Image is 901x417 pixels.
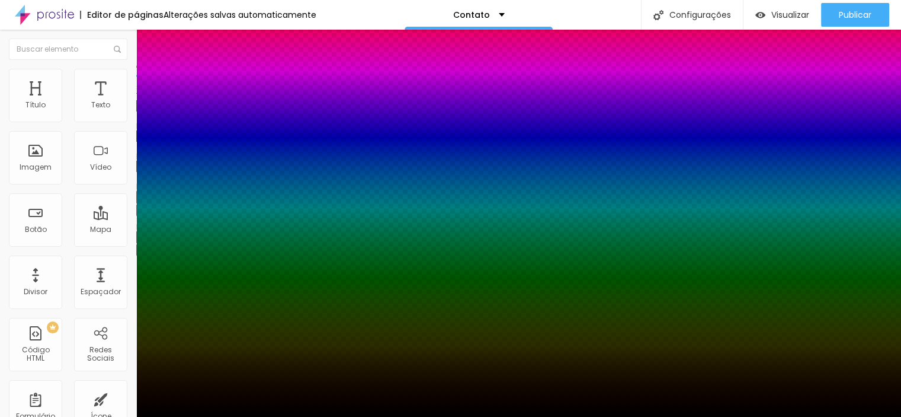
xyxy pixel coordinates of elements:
div: Espaçador [81,288,121,296]
div: Código HTML [12,346,59,363]
input: Buscar elemento [9,39,127,60]
p: Contato [453,11,490,19]
div: Editor de páginas [80,11,163,19]
span: Visualizar [771,10,809,20]
span: Publicar [839,10,871,20]
div: Alterações salvas automaticamente [163,11,316,19]
img: view-1.svg [755,10,765,20]
div: Redes Sociais [77,346,124,363]
div: Título [25,101,46,109]
img: Icone [114,46,121,53]
img: Icone [653,10,663,20]
div: Mapa [90,225,111,234]
button: Publicar [821,3,889,27]
button: Visualizar [743,3,821,27]
div: Botão [25,225,47,234]
div: Imagem [20,163,52,171]
div: Vídeo [90,163,111,171]
div: Texto [91,101,110,109]
div: Divisor [24,288,47,296]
